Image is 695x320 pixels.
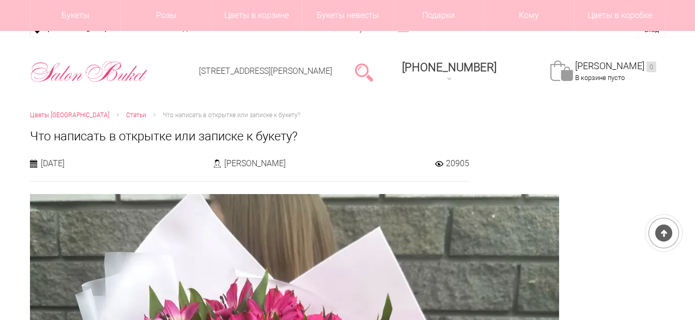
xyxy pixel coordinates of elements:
ins: 0 [646,61,656,72]
a: [PERSON_NAME] [575,60,656,72]
span: 20905 [446,158,469,169]
a: Цветы [GEOGRAPHIC_DATA] [30,110,110,121]
img: Цветы Нижний Новгород [30,58,148,85]
a: Статьи [126,110,146,121]
span: В корзине пусто [575,74,625,82]
a: [STREET_ADDRESS][PERSON_NAME] [199,66,332,76]
span: [DATE] [41,158,65,169]
a: [PHONE_NUMBER] [396,57,503,87]
span: Цветы [GEOGRAPHIC_DATA] [30,111,110,119]
span: [PHONE_NUMBER] [402,61,497,74]
h1: Что написать в открытке или записке к букету? [30,127,666,146]
span: [PERSON_NAME] [224,158,286,169]
span: Статьи [126,111,146,119]
span: Что написать в открытке или записке к букету? [163,111,300,119]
